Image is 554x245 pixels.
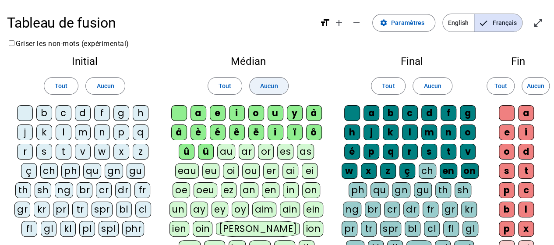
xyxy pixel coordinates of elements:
div: r [17,144,33,160]
div: gn [392,182,410,198]
div: kl [60,221,76,237]
div: oeu [194,182,217,198]
div: l [56,124,71,140]
div: è [191,124,206,140]
div: gu [414,182,432,198]
div: aim [252,202,276,217]
div: â [171,124,187,140]
div: e [210,105,226,121]
div: z [133,144,148,160]
div: x [518,221,534,237]
div: m [75,124,91,140]
div: y [287,105,303,121]
div: j [17,124,33,140]
div: s [421,144,437,160]
div: ph [61,163,80,179]
div: ain [280,202,300,217]
button: Tout [208,77,242,95]
div: h [344,124,360,140]
button: Diminuer la taille de la police [348,14,365,32]
div: q [383,144,399,160]
div: cl [135,202,151,217]
div: ng [343,202,361,217]
div: ë [248,124,264,140]
div: fr [134,182,150,198]
div: b [36,105,52,121]
div: n [94,124,110,140]
h2: Final [341,56,482,67]
button: Paramètres [372,14,435,32]
h2: Initial [14,56,155,67]
div: û [179,144,194,160]
button: Aucun [522,77,550,95]
div: en [262,182,279,198]
span: Aucun [423,81,441,91]
div: v [75,144,91,160]
div: k [383,124,399,140]
div: ai [282,163,298,179]
div: j [363,124,379,140]
button: Aucun [249,77,289,95]
button: Tout [371,77,406,95]
span: Aucun [260,81,278,91]
div: spr [92,202,113,217]
div: o [460,124,476,140]
button: Aucun [85,77,125,95]
div: w [94,144,110,160]
div: oy [232,202,249,217]
div: ü [198,144,214,160]
div: ion [303,221,323,237]
h2: Médian [169,56,327,67]
div: sh [35,182,51,198]
div: bl [405,221,420,237]
div: ay [191,202,208,217]
div: t [56,144,71,160]
div: cr [384,202,400,217]
span: Tout [55,81,67,91]
div: er [263,163,279,179]
div: r [402,144,418,160]
div: d [75,105,91,121]
div: an [240,182,258,198]
mat-icon: remove [351,18,362,28]
h2: Fin [496,56,540,67]
div: bl [116,202,132,217]
div: g [113,105,129,121]
div: br [365,202,381,217]
div: qu [83,163,101,179]
div: au [217,144,235,160]
div: d [421,105,437,121]
div: w [342,163,357,179]
div: c [56,105,71,121]
div: pr [342,221,357,237]
span: English [443,14,474,32]
span: Aucun [96,81,114,91]
div: f [441,105,456,121]
div: ê [229,124,245,140]
div: sh [455,182,471,198]
div: t [441,144,456,160]
div: gl [41,221,56,237]
mat-button-toggle-group: Language selection [442,14,522,32]
div: i [229,105,245,121]
mat-icon: format_size [320,18,330,28]
div: [PERSON_NAME] [216,221,300,237]
div: oin [193,221,213,237]
div: pl [79,221,95,237]
div: k [36,124,52,140]
div: ô [306,124,322,140]
div: c [402,105,418,121]
div: phr [122,221,145,237]
div: gl [462,221,478,237]
div: ei [302,163,318,179]
div: ç [21,163,37,179]
span: Tout [219,81,231,91]
div: s [499,163,515,179]
div: î [268,124,283,140]
div: spl [99,221,119,237]
div: d [518,144,534,160]
div: or [258,144,274,160]
div: v [460,144,476,160]
div: cl [424,221,440,237]
div: fr [423,202,438,217]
